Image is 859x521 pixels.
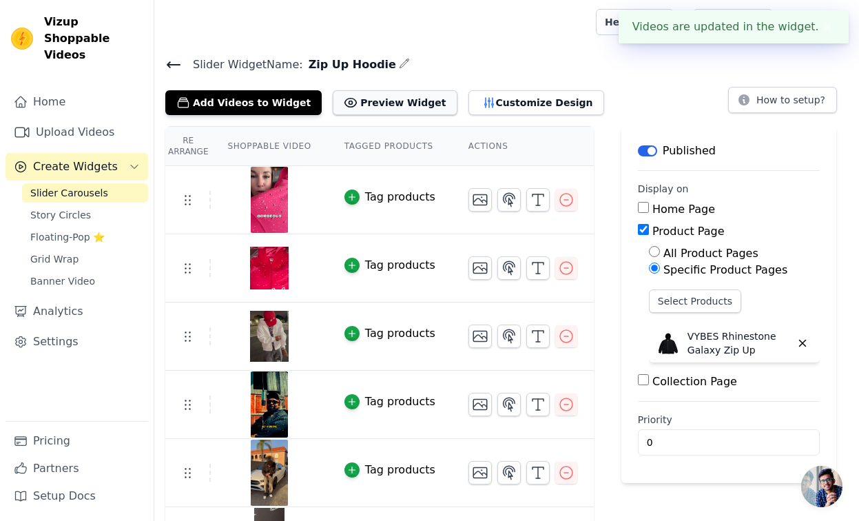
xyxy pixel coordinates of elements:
label: Priority [638,413,820,427]
a: Partners [6,455,148,482]
span: Floating-Pop ⭐ [30,230,105,244]
a: Book Demo [693,9,772,35]
legend: Display on [638,182,689,196]
a: Pricing [6,427,148,455]
div: Videos are updated in the widget. [619,10,849,43]
button: Tag products [344,189,435,205]
img: vizup-images-6eda.png [250,440,289,506]
span: Grid Wrap [30,252,79,266]
button: Add Videos to Widget [165,90,322,115]
a: Home [6,88,148,116]
span: Slider Widget Name: [182,57,303,73]
div: Tag products [365,189,435,205]
label: Product Page [652,225,725,238]
img: VYBES Rhinestone Galaxy Zip Up [654,329,682,357]
span: Create Widgets [33,159,118,175]
button: Create Widgets [6,153,148,181]
a: Slider Carousels [22,183,148,203]
a: Floating-Pop ⭐ [22,227,148,247]
button: Customize Design [468,90,604,115]
a: Open chat [801,466,842,507]
button: Tag products [344,257,435,274]
button: Change Thumbnail [468,325,492,348]
button: Tag products [344,462,435,478]
button: Delete widget [791,331,814,355]
a: Upload Videos [6,119,148,146]
a: Grid Wrap [22,249,148,269]
button: V VYBES [784,10,848,34]
div: Tag products [365,325,435,342]
th: Tagged Products [328,127,452,166]
a: Analytics [6,298,148,325]
button: Tag products [344,325,435,342]
th: Shoppable Video [211,127,327,166]
p: VYBES Rhinestone Galaxy Zip Up [687,329,791,357]
span: Banner Video [30,274,95,288]
th: Re Arrange [165,127,211,166]
th: Actions [452,127,594,166]
div: Tag products [365,462,435,478]
span: Vizup Shoppable Videos [44,14,143,63]
img: Vizup [11,28,33,50]
img: vizup-images-1099.png [250,371,289,438]
button: Close [819,19,835,35]
span: Zip Up Hoodie [303,57,396,73]
button: Change Thumbnail [468,256,492,280]
label: Home Page [652,203,715,216]
a: Help Setup [596,9,674,35]
button: Change Thumbnail [468,393,492,416]
a: Setup Docs [6,482,148,510]
img: tn-1a79bb0481204474bdfba928606a6eb6.png [250,167,289,233]
p: Published [663,143,716,159]
div: Edit Name [399,55,410,74]
a: Banner Video [22,272,148,291]
a: Story Circles [22,205,148,225]
a: How to setup? [728,96,837,110]
div: Tag products [365,257,435,274]
span: Story Circles [30,208,91,222]
img: vizup-images-8b2d.png [250,235,289,301]
label: Specific Product Pages [663,263,787,276]
label: All Product Pages [663,247,758,260]
button: Tag products [344,394,435,410]
div: Tag products [365,394,435,410]
img: vizup-images-542d.png [250,303,289,369]
span: Slider Carousels [30,186,108,200]
a: Settings [6,328,148,356]
p: VYBES [806,10,848,34]
label: Collection Page [652,375,737,388]
button: Change Thumbnail [468,188,492,212]
button: Preview Widget [333,90,457,115]
button: Select Products [649,289,741,313]
button: How to setup? [728,87,837,113]
button: Change Thumbnail [468,461,492,484]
